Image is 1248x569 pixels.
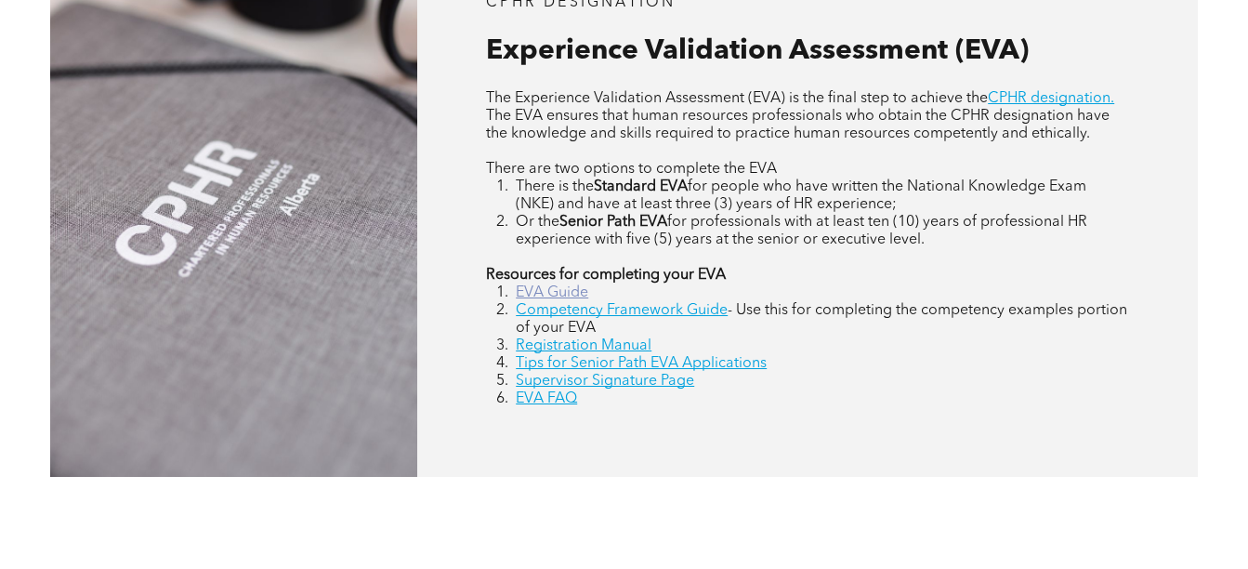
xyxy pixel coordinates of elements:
span: - Use this for completing the competency examples portion of your EVA [516,303,1127,336]
span: for professionals with at least ten (10) years of professional HR experience with five (5) years ... [516,215,1087,247]
span: The Experience Validation Assessment (EVA) is the final step to achieve the [486,91,988,106]
strong: Standard EVA [594,179,688,194]
a: Tips for Senior Path EVA Applications [516,356,767,371]
strong: Senior Path EVA [559,215,667,230]
a: CPHR designation. [988,91,1114,106]
a: EVA FAQ [516,391,577,406]
span: Or the [516,215,559,230]
span: There is the [516,179,594,194]
span: The EVA ensures that human resources professionals who obtain the CPHR designation have the knowl... [486,109,1110,141]
span: Experience Validation Assessment (EVA) [486,37,1029,65]
strong: Resources for completing your EVA [486,268,726,283]
a: Registration Manual [516,338,651,353]
a: Supervisor Signature Page [516,374,694,389]
span: There are two options to complete the EVA [486,162,777,177]
a: Competency Framework Guide [516,303,728,318]
a: EVA Guide [516,285,588,300]
span: for people who have written the National Knowledge Exam (NKE) and have at least three (3) years o... [516,179,1086,212]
